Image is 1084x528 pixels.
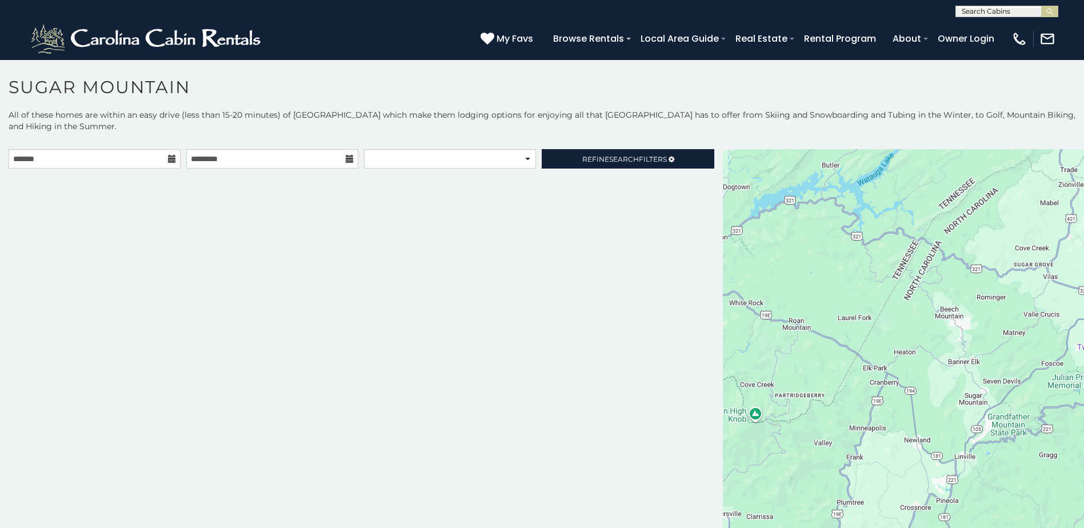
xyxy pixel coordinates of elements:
[547,29,630,49] a: Browse Rentals
[887,29,927,49] a: About
[635,29,725,49] a: Local Area Guide
[1011,31,1027,47] img: phone-regular-white.png
[1039,31,1055,47] img: mail-regular-white.png
[932,29,1000,49] a: Owner Login
[582,155,667,163] span: Refine Filters
[730,29,793,49] a: Real Estate
[29,22,266,56] img: White-1-2.png
[798,29,882,49] a: Rental Program
[497,31,533,46] span: My Favs
[481,31,536,46] a: My Favs
[609,155,639,163] span: Search
[542,149,714,169] a: RefineSearchFilters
